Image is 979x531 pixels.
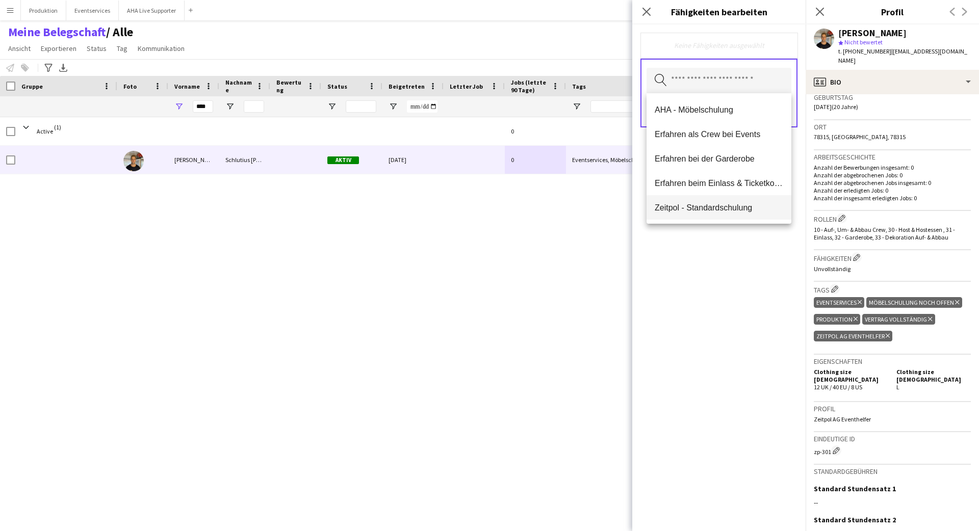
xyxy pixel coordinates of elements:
[814,415,971,423] p: Zeitpol AG Eventhelfer
[866,297,962,308] div: Möbelschulung noch offen
[57,62,69,74] app-action-btn: XLSX exportieren
[8,44,31,53] span: Ansicht
[844,38,883,46] span: Nicht bewertet
[838,29,907,38] div: [PERSON_NAME]
[655,129,783,139] span: Erfahren als Crew bei Events
[572,83,586,90] span: Tags
[327,102,337,111] button: Filtermenü öffnen
[814,226,955,241] span: 10 - Auf-, Um- & Abbau Crew, 30 - Host & Hostessen , 31 - Einlass, 32 - Garderobe, 33 - Dekoratio...
[838,47,891,55] span: t. [PHONE_NUMBER]
[814,404,971,413] h3: Profil
[814,515,896,524] h3: Standard Stundensatz 2
[655,203,783,213] span: Zeitpol - Standardschulung
[505,146,566,174] div: 0
[134,42,189,55] a: Kommunikation
[590,100,648,113] input: Tags Filtereingang
[814,93,971,102] h3: Geburtstag
[66,1,119,20] button: Eventservices
[814,498,971,507] div: --
[814,213,971,224] h3: Rollen
[505,117,566,145] div: 0
[193,100,213,113] input: Vorname Filtereingang
[54,117,61,137] span: (1)
[119,1,185,20] button: AHA Live Supporter
[632,5,806,18] h3: Fähigkeiten bearbeiten
[106,24,133,40] span: Alle
[814,164,971,171] p: Anzahl der Bewerbungen insgesamt: 0
[806,70,979,94] div: Bio
[117,44,127,53] span: Tag
[8,24,106,40] a: Meine Belegschaft
[113,42,132,55] a: Tag
[655,178,783,188] span: Erfahren beim Einlass & Ticketkontrolle
[814,434,971,443] h3: Eindeutige ID
[896,368,971,383] h5: Clothing size [DEMOGRAPHIC_DATA]
[655,154,783,164] span: Erfahren bei der Garderobe
[37,127,53,135] span: Active
[123,83,137,90] span: Foto
[814,331,892,341] div: Zeitpol AG Eventhelfer
[41,44,76,53] span: Exportieren
[814,187,971,194] p: Anzahl der erledigten Jobs: 0
[168,146,219,174] div: [PERSON_NAME]
[389,102,398,111] button: Filtermenü öffnen
[511,78,548,94] span: Jobs (letzte 90 Tage)
[814,297,864,308] div: Eventservices
[814,122,971,131] h3: Ort
[838,47,967,64] span: | [EMAIL_ADDRESS][DOMAIN_NAME]
[896,383,899,391] span: L
[346,100,376,113] input: Status Filtereingang
[814,152,971,162] h3: Arbeitsgeschichte
[174,83,200,90] span: Vorname
[814,194,971,202] p: Anzahl der insgesamt erledigten Jobs: 0
[37,42,81,55] a: Exportieren
[138,44,185,53] span: Kommunikation
[382,146,444,174] div: [DATE]
[327,83,347,90] span: Status
[814,133,906,141] span: 78315, [GEOGRAPHIC_DATA], 78315
[814,467,971,476] h3: Standardgebühren
[225,102,235,111] button: Filtermenü öffnen
[814,103,858,111] span: [DATE] (20 Jahre)
[814,357,971,366] h3: Eigenschaften
[814,383,862,391] span: 12 UK / 40 EU / 8 US
[87,44,107,53] span: Status
[219,146,270,174] div: Schlutius [PERSON_NAME]
[276,78,303,94] span: Bewertung
[806,5,979,18] h3: Profil
[649,41,789,50] div: Keine Fähigkeiten ausgewählt
[225,78,252,94] span: Nachname
[389,83,425,90] span: Beigetreten
[814,284,971,295] h3: Tags
[655,105,783,115] span: AHA - Möbelschulung
[174,102,184,111] button: Filtermenü öffnen
[814,252,971,263] h3: Fähigkeiten
[862,314,935,325] div: Vertrag vollständig
[450,83,483,90] span: Letzter Job
[814,179,971,187] p: Anzahl der abgebrochenen Jobs insgesamt: 0
[814,171,971,179] p: Anzahl der abgebrochenen Jobs: 0
[4,42,35,55] a: Ansicht
[814,265,971,273] p: Unvollständig
[814,445,971,456] div: zp-301
[814,484,896,493] h3: Standard Stundensatz 1
[21,83,43,90] span: Gruppe
[407,100,437,113] input: Beigetreten Filtereingang
[566,146,654,174] div: Eventservices, Möbelschulung noch offen, Produktion, Vertrag vollständig, Zeitpol AG Eventhelfer
[814,368,888,383] h5: Clothing size [DEMOGRAPHIC_DATA]
[83,42,111,55] a: Status
[572,102,581,111] button: Filtermenü öffnen
[814,314,860,325] div: Produktion
[21,1,66,20] button: Produktion
[327,156,359,164] span: Aktiv
[123,151,144,171] img: Wolfgang Schlutius Clarke
[42,62,55,74] app-action-btn: Erweiterte Filter
[244,100,264,113] input: Nachname Filtereingang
